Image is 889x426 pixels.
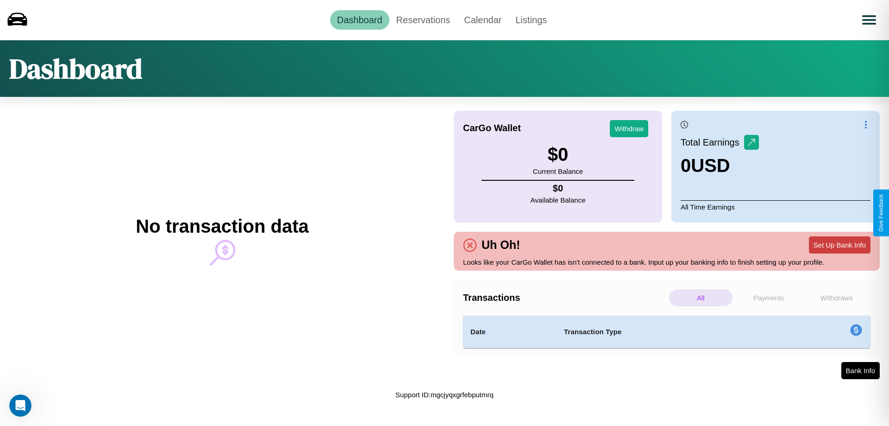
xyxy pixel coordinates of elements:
[809,236,870,254] button: Set Up Bank Info
[470,326,549,337] h4: Date
[856,7,882,33] button: Open menu
[463,256,870,268] p: Looks like your CarGo Wallet has isn't connected to a bank. Input up your banking info to finish ...
[508,10,554,30] a: Listings
[681,155,759,176] h3: 0 USD
[136,216,308,237] h2: No transaction data
[533,144,583,165] h3: $ 0
[463,292,667,303] h4: Transactions
[610,120,648,137] button: Withdraw
[681,200,870,213] p: All Time Earnings
[669,289,732,306] p: All
[463,123,521,134] h4: CarGo Wallet
[805,289,868,306] p: Withdraws
[9,50,142,88] h1: Dashboard
[457,10,508,30] a: Calendar
[9,394,31,417] iframe: Intercom live chat
[878,194,884,232] div: Give Feedback
[564,326,774,337] h4: Transaction Type
[395,388,494,401] p: Support ID: mgcjyqxgrfebputmrq
[531,183,586,194] h4: $ 0
[477,238,525,252] h4: Uh Oh!
[531,194,586,206] p: Available Balance
[463,316,870,348] table: simple table
[841,362,880,379] button: Bank Info
[737,289,801,306] p: Payments
[681,134,744,151] p: Total Earnings
[389,10,457,30] a: Reservations
[533,165,583,178] p: Current Balance
[330,10,389,30] a: Dashboard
